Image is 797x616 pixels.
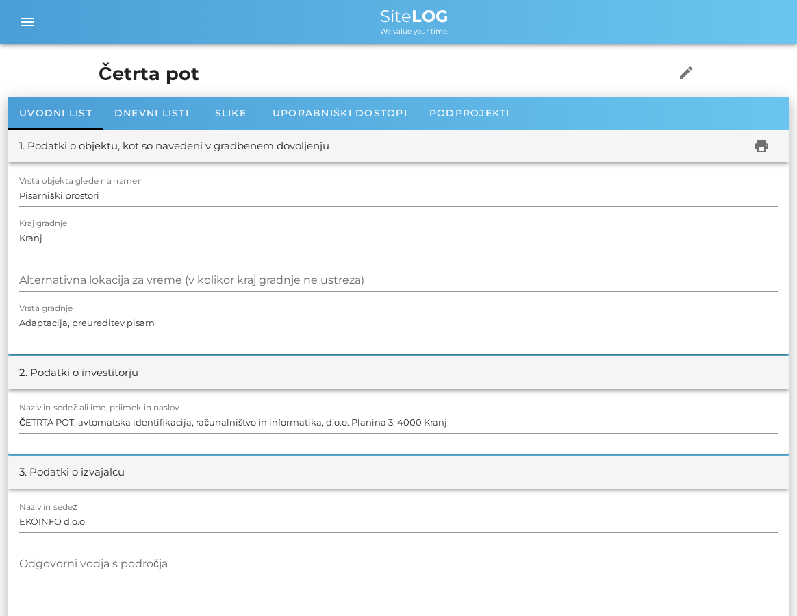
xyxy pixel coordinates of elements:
[429,107,510,119] span: Podprojekti
[753,138,770,154] i: print
[273,107,407,119] span: Uporabniški dostopi
[114,107,189,119] span: Dnevni listi
[19,219,68,229] label: Kraj gradnje
[729,550,797,616] div: Pripomoček za klepet
[19,502,77,513] label: Naziv in sedež
[380,27,448,36] span: We value your time.
[99,60,648,88] h1: Četrta pot
[19,465,125,480] div: 3. Podatki o izvajalcu
[215,107,246,119] span: Slike
[19,365,138,381] div: 2. Podatki o investitorju
[19,176,143,186] label: Vrsta objekta glede na namen
[19,403,179,413] label: Naziv in sedež ali ime, priimek in naslov
[19,304,73,314] label: Vrsta gradnje
[729,550,797,616] iframe: Chat Widget
[19,138,329,154] div: 1. Podatki o objektu, kot so navedeni v gradbenem dovoljenju
[412,6,448,26] b: LOG
[19,107,92,119] span: Uvodni list
[19,14,36,30] i: menu
[678,64,694,81] i: edit
[380,6,448,26] span: Site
